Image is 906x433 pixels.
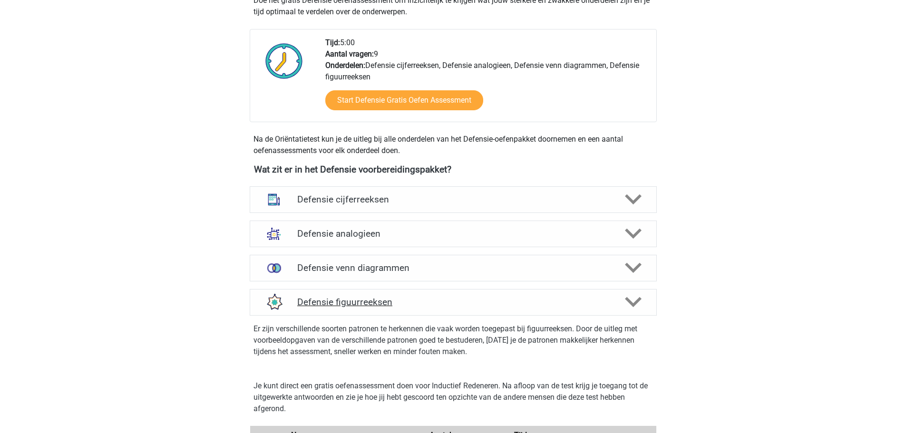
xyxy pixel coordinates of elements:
[262,256,286,280] img: venn diagrammen
[253,380,653,414] p: Je kunt direct een gratis oefenassessment doen voor Inductief Redeneren. Na afloop van de test kr...
[318,37,656,122] div: 5:00 9 Defensie cijferreeksen, Defensie analogieen, Defensie venn diagrammen, Defensie figuurreeksen
[260,37,308,85] img: Klok
[246,255,661,281] a: venn diagrammen Defensie venn diagrammen
[250,134,657,156] div: Na de Oriëntatietest kun je de uitleg bij alle onderdelen van het Defensie-oefenpakket doornemen ...
[246,289,661,316] a: figuurreeksen Defensie figuurreeksen
[297,228,609,239] h4: Defensie analogieen
[325,90,483,110] a: Start Defensie Gratis Oefen Assessment
[262,221,286,246] img: analogieen
[325,61,365,70] b: Onderdelen:
[325,38,340,47] b: Tijd:
[246,186,661,213] a: cijferreeksen Defensie cijferreeksen
[297,297,609,308] h4: Defensie figuurreeksen
[253,323,653,357] p: Er zijn verschillende soorten patronen te herkennen die vaak worden toegepast bij figuurreeksen. ...
[262,187,286,212] img: cijferreeksen
[325,49,374,58] b: Aantal vragen:
[254,164,653,175] h4: Wat zit er in het Defensie voorbereidingspakket?
[246,221,661,247] a: analogieen Defensie analogieen
[262,290,286,315] img: figuurreeksen
[297,194,609,205] h4: Defensie cijferreeksen
[297,262,609,273] h4: Defensie venn diagrammen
